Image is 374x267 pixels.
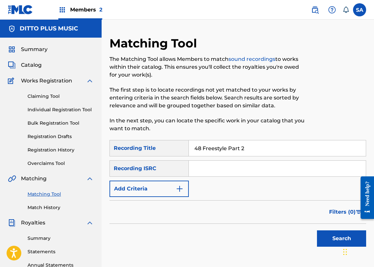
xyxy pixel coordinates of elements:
[343,242,347,262] div: Drag
[28,191,94,198] a: Matching Tool
[8,219,16,227] img: Royalties
[86,175,94,183] img: expand
[109,140,366,250] form: Search Form
[86,219,94,227] img: expand
[28,235,94,242] a: Summary
[21,45,48,53] span: Summary
[28,204,94,211] a: Match History
[109,36,200,51] h2: Matching Tool
[343,7,349,13] div: Notifications
[329,208,356,216] span: Filters ( 0 )
[328,6,336,14] img: help
[28,133,94,140] a: Registration Drafts
[176,185,184,193] img: 9d2ae6d4665cec9f34b9.svg
[8,77,16,85] img: Works Registration
[8,61,42,69] a: CatalogCatalog
[8,5,33,14] img: MLC Logo
[109,86,307,110] p: The first step is to locate recordings not yet matched to your works by entering criteria in the ...
[8,61,16,69] img: Catalog
[28,147,94,153] a: Registration History
[109,117,307,133] p: In the next step, you can locate the specific work in your catalog that you want to match.
[356,171,374,224] iframe: Resource Center
[21,219,45,227] span: Royalties
[228,56,275,62] a: sound recordings
[21,175,47,183] span: Matching
[21,77,72,85] span: Works Registration
[20,25,78,32] h5: DITTO PLUS MUSIC
[341,236,374,267] iframe: Chat Widget
[28,248,94,255] a: Statements
[325,3,339,16] div: Help
[28,93,94,100] a: Claiming Tool
[353,3,366,16] div: User Menu
[86,77,94,85] img: expand
[8,25,16,33] img: Accounts
[99,7,102,13] span: 2
[21,61,42,69] span: Catalog
[8,45,48,53] a: SummarySummary
[308,3,322,16] a: Public Search
[325,204,366,220] button: Filters (0)
[311,6,319,14] img: search
[317,230,366,247] button: Search
[28,120,94,127] a: Bulk Registration Tool
[109,55,307,79] p: The Matching Tool allows Members to match to works within their catalog. This ensures you'll coll...
[8,175,16,183] img: Matching
[28,160,94,167] a: Overclaims Tool
[109,181,189,197] button: Add Criteria
[58,6,66,14] img: Top Rightsholders
[70,6,102,13] span: Members
[8,45,16,53] img: Summary
[28,106,94,113] a: Individual Registration Tool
